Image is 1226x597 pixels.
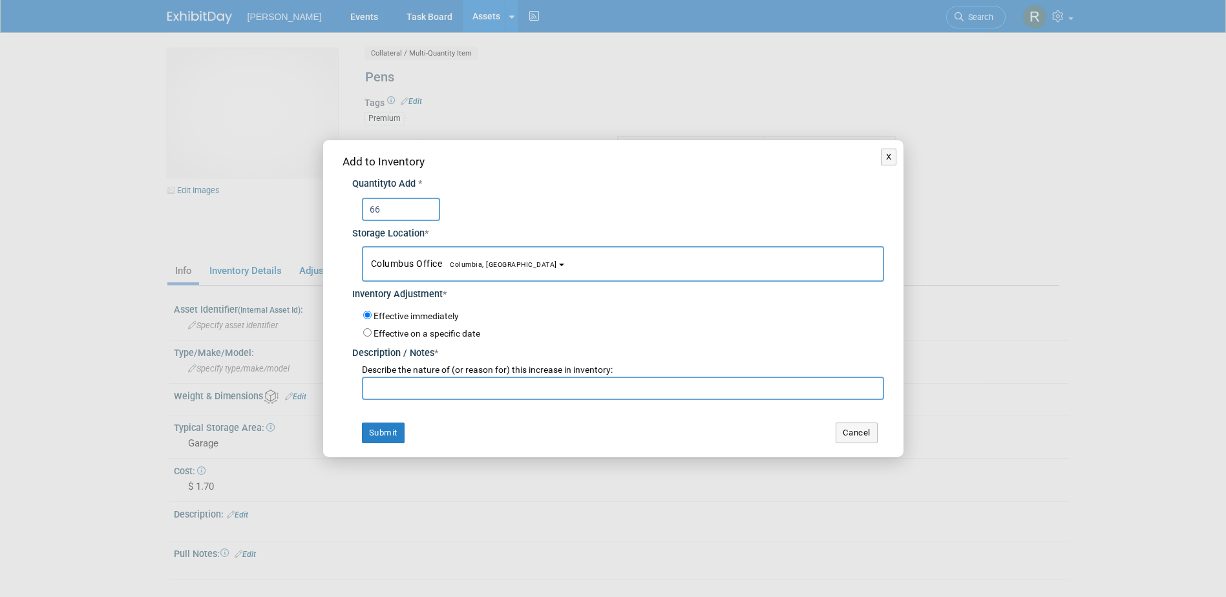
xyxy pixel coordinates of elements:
[362,423,405,443] button: Submit
[352,282,884,302] div: Inventory Adjustment
[881,149,897,165] button: X
[371,258,557,269] span: Columbus Office
[374,310,459,323] label: Effective immediately
[362,246,884,282] button: Columbus OfficeColumbia, [GEOGRAPHIC_DATA]
[343,155,425,168] span: Add to Inventory
[352,221,884,241] div: Storage Location
[442,260,557,269] span: Columbia, [GEOGRAPHIC_DATA]
[388,178,416,189] span: to Add
[352,340,884,361] div: Description / Notes
[352,178,884,191] div: Quantity
[374,328,480,339] label: Effective on a specific date
[362,364,613,375] span: Describe the nature of (or reason for) this increase in inventory:
[836,423,878,443] button: Cancel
